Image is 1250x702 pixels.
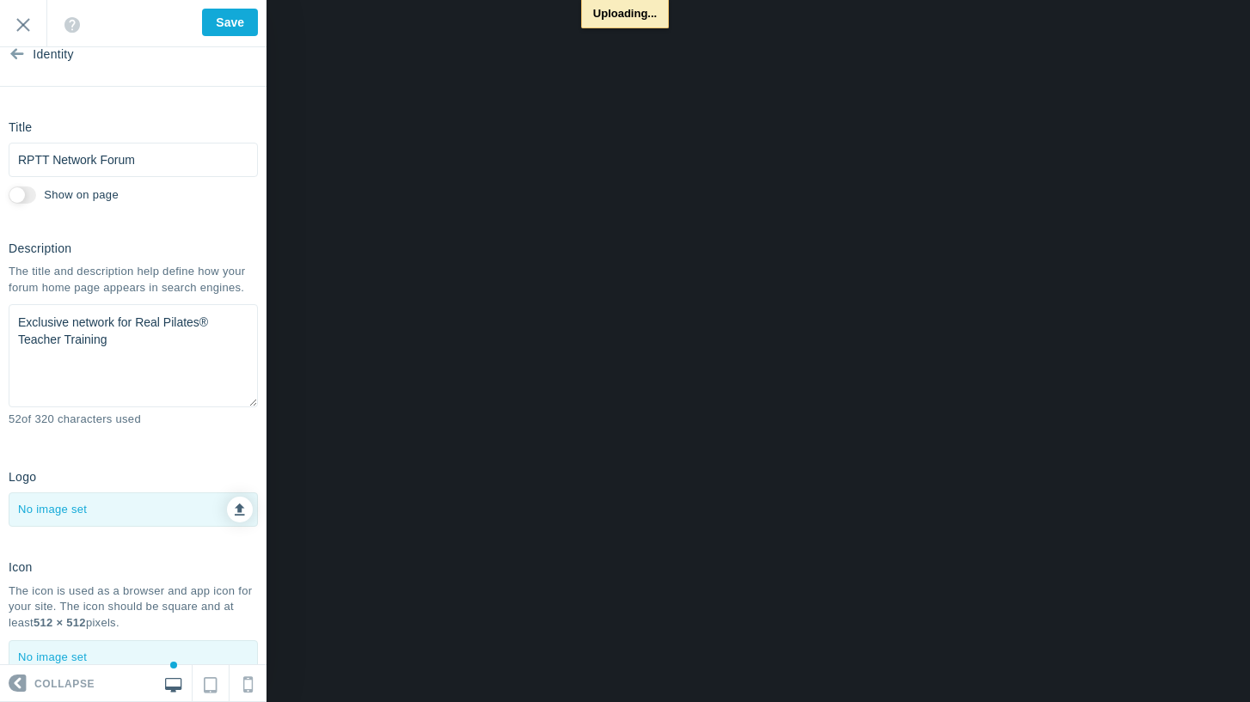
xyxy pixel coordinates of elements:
[33,22,74,87] span: Identity
[9,186,36,204] input: Display the title on the body of the page
[9,242,71,255] h6: Description
[9,264,258,296] div: The title and description help define how your forum home page appears in search engines.
[9,121,32,134] h6: Title
[9,561,33,574] h6: Icon
[9,304,258,407] textarea: Exclusive network for RPTT Lead Trainers
[9,583,258,632] div: The icon is used as a browser and app icon for your site. The icon should be square and at least ...
[44,187,119,204] label: Display the title on the body of the page
[9,471,36,484] h6: Logo
[9,412,21,425] span: 52
[9,412,258,428] div: of 320 characters used
[34,616,86,629] b: 512 × 512
[34,666,95,702] span: Collapse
